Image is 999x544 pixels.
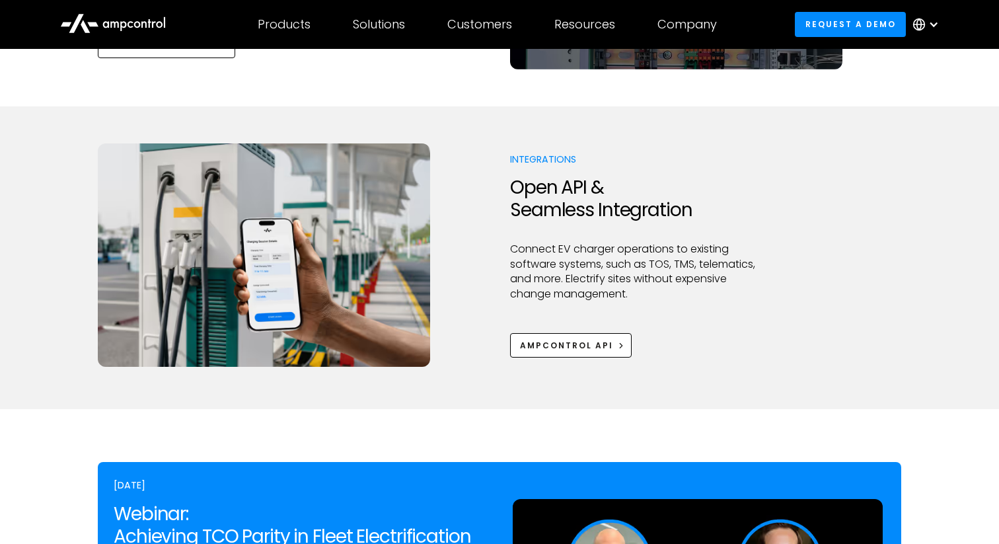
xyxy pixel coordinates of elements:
[258,17,311,32] div: Products
[657,17,717,32] div: Company
[554,17,615,32] div: Resources
[510,242,764,301] p: Connect EV charger operations to existing software systems, such as TOS, TMS, telematics, and mor...
[447,17,512,32] div: Customers
[353,17,405,32] div: Solutions
[510,153,764,166] p: Integrations
[510,333,632,358] a: Ampcontrol APi
[520,340,613,352] div: Ampcontrol APi
[98,143,430,367] img: Ampcontrol EV fleet charging integrations
[510,176,764,221] h2: Open API & Seamless Integration
[114,478,486,492] div: [DATE]
[795,12,906,36] a: Request a demo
